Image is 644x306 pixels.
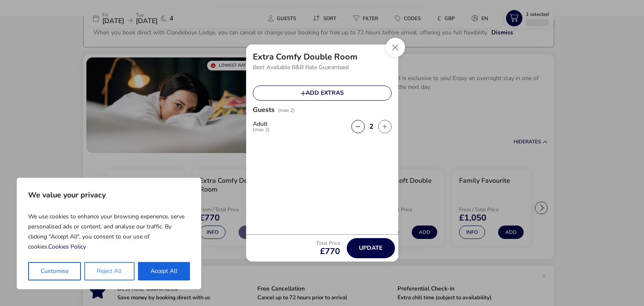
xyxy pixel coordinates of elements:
[253,61,392,74] p: Best Available B&B Rate Guaranteed
[278,107,295,114] span: (max 2)
[316,247,340,256] span: £770
[28,262,81,280] button: Customise
[347,238,395,258] button: Update
[253,121,276,132] label: Adult
[28,187,190,203] p: We value your privacy
[84,262,134,280] button: Reject All
[48,243,86,251] a: Cookies Policy
[316,241,340,246] p: Total Price
[28,208,190,255] p: We use cookies to enhance your browsing experience, serve personalised ads or content, and analys...
[253,105,275,124] h2: Guests
[253,86,392,101] button: Add extras
[386,38,405,57] button: Close
[359,245,382,251] span: Update
[17,178,201,289] div: We value your privacy
[138,262,190,280] button: Accept All
[253,51,358,62] h2: Extra Comfy Double Room
[253,127,270,132] span: (max 2)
